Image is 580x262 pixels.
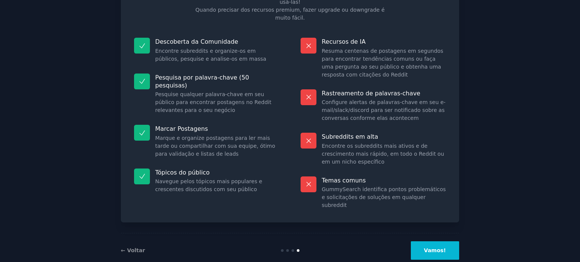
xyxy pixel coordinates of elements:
font: Pesquise qualquer palavra-chave em seu público para encontrar postagens no Reddit relevantes para... [155,91,271,113]
font: Descoberta da Comunidade [155,38,238,45]
font: Navegue pelos tópicos mais populares e crescentes discutidos com seu público [155,178,262,192]
font: Temas comuns [322,177,366,184]
font: Tópicos do público [155,169,210,176]
font: Configure alertas de palavras-chave em seu e-mail/slack/discord para ser notificado sobre as conv... [322,99,446,121]
font: Pesquisa por palavra-chave (50 pesquisas) [155,74,249,89]
font: Quando precisar dos recursos premium, fazer upgrade ou downgrade é muito fácil. [196,7,385,21]
font: Resuma centenas de postagens em segundos para encontrar tendências comuns ou faça uma pergunta ao... [322,48,443,78]
font: Rastreamento de palavras-chave [322,90,420,97]
font: Subreddits em alta [322,133,378,140]
a: ← Voltar [121,247,145,253]
font: Marcar Postagens [155,125,208,132]
font: Encontre subreddits e organize-os em públicos, pesquise e analise-os em massa [155,48,266,62]
font: Recursos de IA [322,38,366,45]
font: Vamos! [424,247,446,253]
font: GummySearch identifica pontos problemáticos e solicitações de soluções em qualquer subreddit [322,186,446,208]
button: Vamos! [411,241,459,260]
font: Marque e organize postagens para ler mais tarde ou compartilhar com sua equipe, ótimo para valida... [155,135,275,157]
font: Encontre os subreddits mais ativos e de crescimento mais rápido, em todo o Reddit ou em um nicho ... [322,143,444,165]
